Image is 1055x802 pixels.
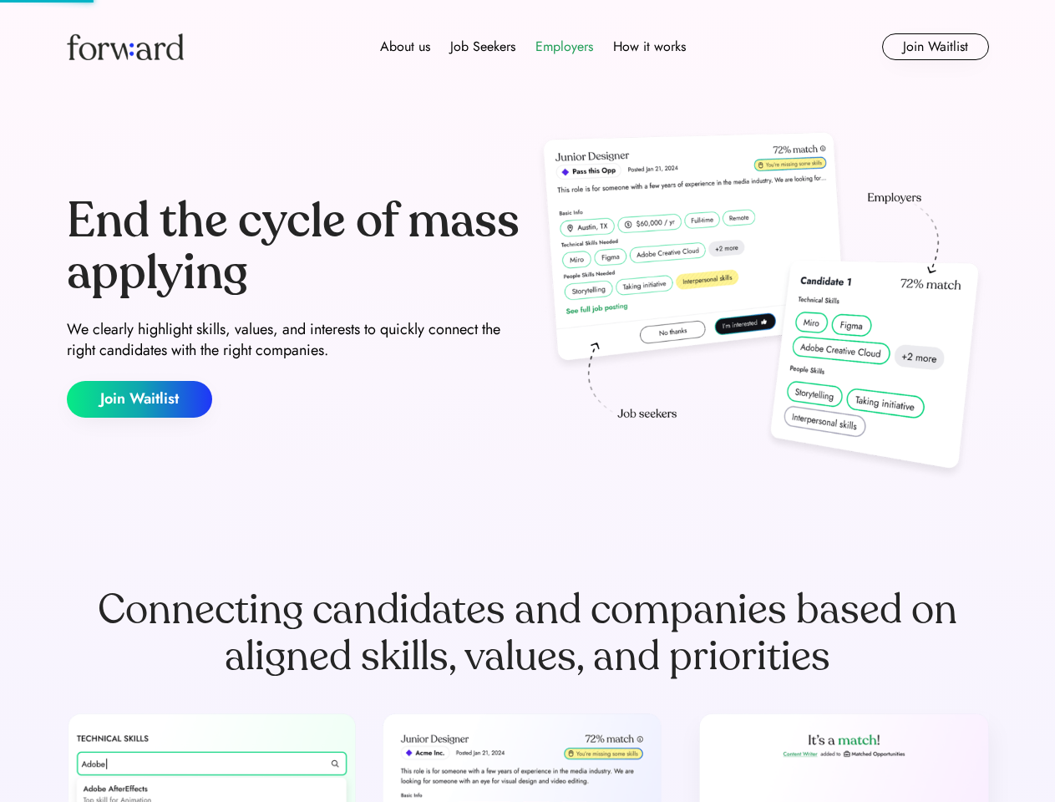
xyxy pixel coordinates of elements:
[67,586,989,680] div: Connecting candidates and companies based on aligned skills, values, and priorities
[67,381,212,418] button: Join Waitlist
[882,33,989,60] button: Join Waitlist
[380,37,430,57] div: About us
[67,319,521,361] div: We clearly highlight skills, values, and interests to quickly connect the right candidates with t...
[613,37,686,57] div: How it works
[535,37,593,57] div: Employers
[450,37,515,57] div: Job Seekers
[67,195,521,298] div: End the cycle of mass applying
[67,33,184,60] img: Forward logo
[535,127,989,486] img: hero-image.png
